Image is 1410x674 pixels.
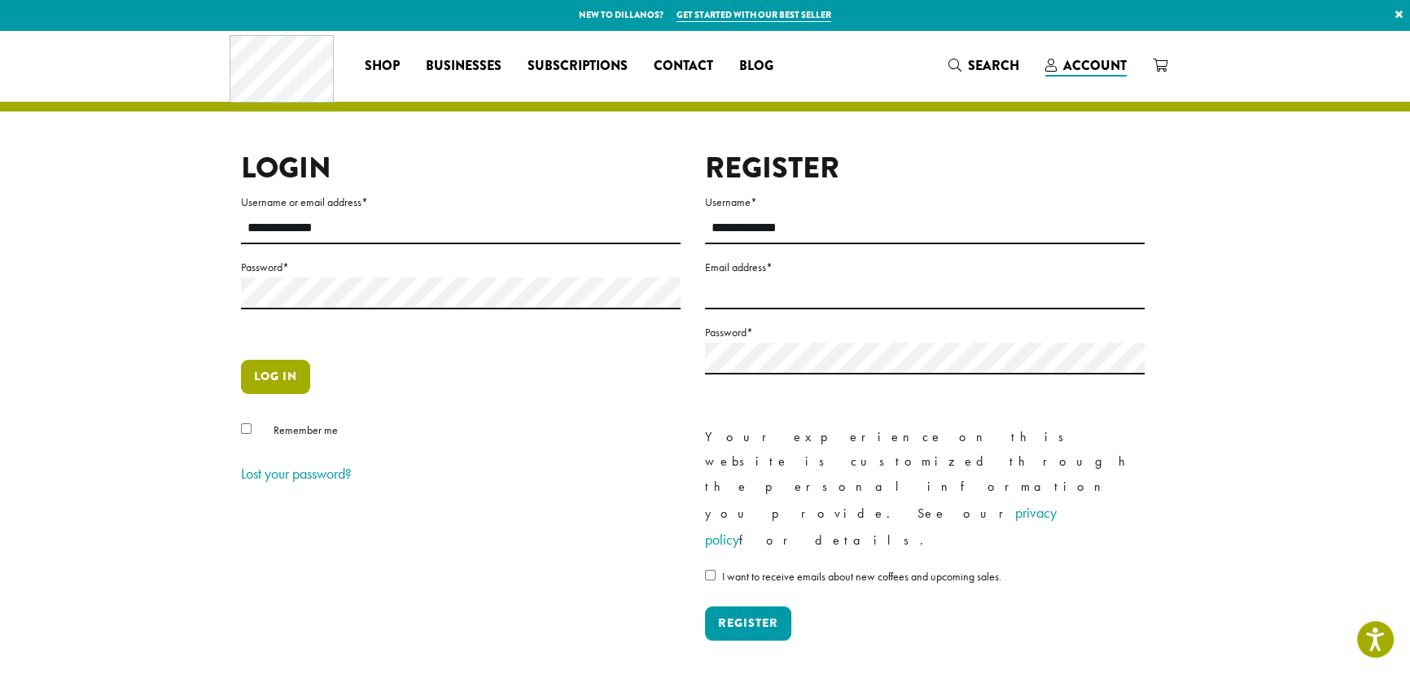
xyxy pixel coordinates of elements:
a: Shop [351,53,412,79]
p: Your experience on this website is customized through the personal information you provide. See o... [705,425,1145,554]
label: Email address [705,257,1145,278]
input: I want to receive emails about new coffees and upcoming sales. [705,570,716,580]
span: Contact [653,56,712,77]
a: Get started with our best seller [677,8,831,22]
label: Password [241,257,681,278]
label: Username or email address [241,192,681,212]
span: Search [968,56,1019,75]
span: Subscriptions [527,56,627,77]
button: Register [705,606,791,641]
span: I want to receive emails about new coffees and upcoming sales. [722,569,1001,584]
span: Shop [364,56,399,77]
h2: Register [705,151,1145,186]
button: Log in [241,360,310,394]
span: Blog [738,56,773,77]
span: Businesses [425,56,501,77]
h2: Login [241,151,681,186]
span: Remember me [274,422,338,437]
span: Account [1063,56,1127,75]
label: Username [705,192,1145,212]
a: Search [935,52,1032,79]
label: Password [705,322,1145,343]
a: Lost your password? [241,464,352,483]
